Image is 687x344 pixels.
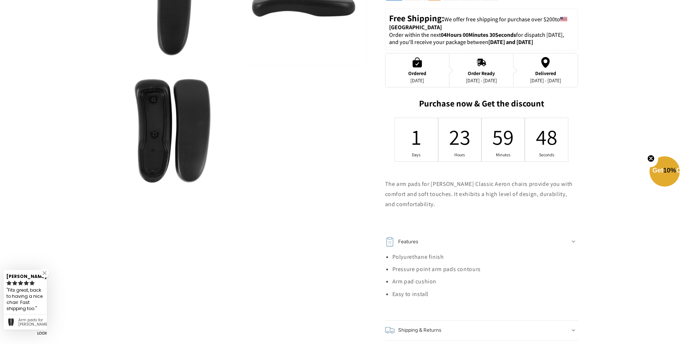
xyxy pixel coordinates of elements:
[111,69,234,193] img: Arm pads for Herman Miller Classic Aeron Chair - Pair - chairorama
[408,78,426,83] div: [DATE]
[398,325,441,335] h2: Shipping & Returns
[488,38,533,46] strong: [DATE] and [DATE]
[530,78,561,83] div: [DATE] - [DATE]
[392,253,444,261] span: Polyurethane finish
[389,13,574,31] p: to
[455,123,464,151] div: 23
[389,23,442,31] strong: [GEOGRAPHIC_DATA]
[18,318,44,327] div: Arm pads for Herman Miller Classic Aeron Chair - Pair
[444,16,555,23] span: We offer free shipping for purchase over $200
[663,167,676,174] span: 10%
[30,280,35,286] svg: rating icon full
[542,123,551,151] div: 48
[12,280,17,286] svg: rating icon full
[650,297,684,331] iframe: Tidio Chat
[385,98,578,112] h2: Purchase now & Get the discount
[412,152,421,158] div: Days
[6,280,12,286] svg: rating icon full
[392,290,429,298] span: Easy to install
[389,31,574,47] p: Order within the next for dispatch [DATE], and you'll receive your package between
[644,151,658,167] button: Close teaser
[385,232,578,252] summary: Features
[649,157,680,187] div: Get10%OffClose teaser
[24,280,29,286] svg: rating icon full
[6,271,44,280] div: [PERSON_NAME]
[652,167,686,174] span: Get Off
[408,70,426,76] div: Ordered
[18,280,23,286] svg: rating icon full
[392,265,481,273] span: Pressure point arm pads contours
[392,278,437,285] span: Arm pad cushion
[6,287,44,313] div: Fits great, back to having a nice chair. Fast shipping too.
[498,152,508,158] div: Minutes
[466,70,497,76] div: Order Ready
[530,70,561,76] div: Delivered
[441,31,516,39] span: 04Hours 00Minutes 30Seconds
[466,78,497,83] div: [DATE] - [DATE]
[498,123,508,151] div: 59
[398,237,418,247] h2: Features
[455,152,464,158] div: Hours
[389,12,444,24] strong: Free Shipping:
[542,152,551,158] div: Seconds
[385,320,578,340] summary: Shipping & Returns
[385,180,573,208] span: The arm pads for [PERSON_NAME] Classic Aeron chairs provide you with comfort and soft touches. It...
[412,123,421,151] div: 1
